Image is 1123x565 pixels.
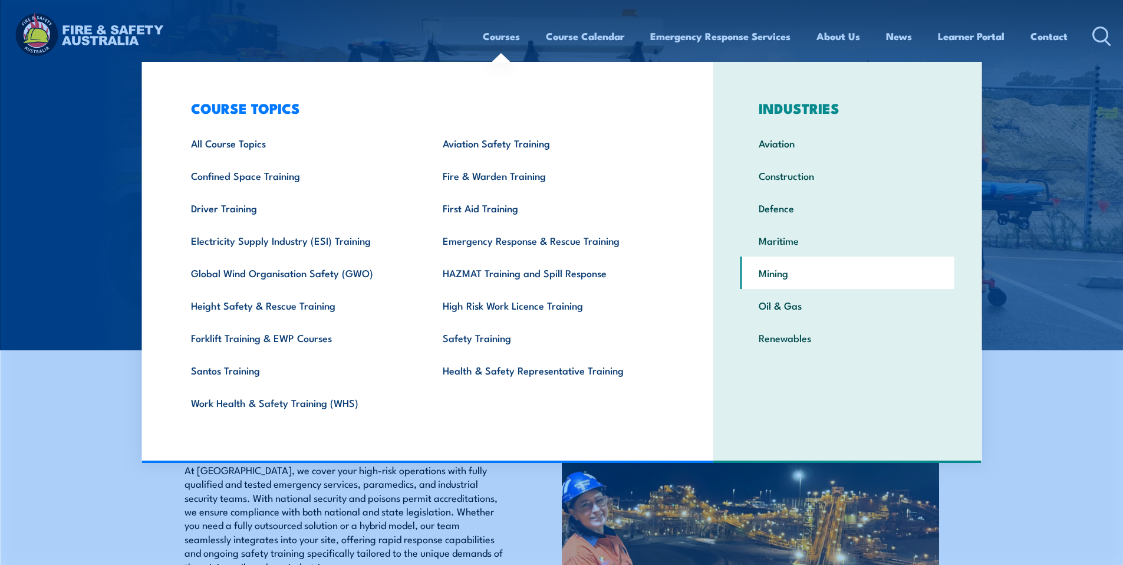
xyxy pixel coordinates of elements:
[424,192,676,224] a: First Aid Training
[424,257,676,289] a: HAZMAT Training and Spill Response
[424,224,676,257] a: Emergency Response & Rescue Training
[424,127,676,159] a: Aviation Safety Training
[424,159,676,192] a: Fire & Warden Training
[886,21,912,52] a: News
[173,257,424,289] a: Global Wind Organisation Safety (GWO)
[173,354,424,386] a: Santos Training
[1030,21,1068,52] a: Contact
[740,100,954,116] h3: INDUSTRIES
[424,354,676,386] a: Health & Safety Representative Training
[650,21,791,52] a: Emergency Response Services
[173,159,424,192] a: Confined Space Training
[173,192,424,224] a: Driver Training
[740,192,954,224] a: Defence
[483,21,520,52] a: Courses
[740,257,954,289] a: Mining
[740,159,954,192] a: Construction
[424,289,676,321] a: High Risk Work Licence Training
[173,224,424,257] a: Electricity Supply Industry (ESI) Training
[740,321,954,354] a: Renewables
[173,289,424,321] a: Height Safety & Rescue Training
[740,224,954,257] a: Maritime
[740,289,954,321] a: Oil & Gas
[938,21,1005,52] a: Learner Portal
[816,21,860,52] a: About Us
[740,127,954,159] a: Aviation
[546,21,624,52] a: Course Calendar
[173,100,676,116] h3: COURSE TOPICS
[173,321,424,354] a: Forklift Training & EWP Courses
[173,127,424,159] a: All Course Topics
[173,386,424,419] a: Work Health & Safety Training (WHS)
[424,321,676,354] a: Safety Training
